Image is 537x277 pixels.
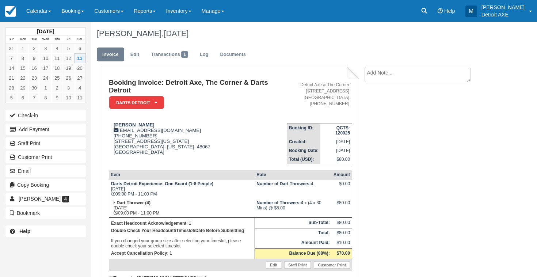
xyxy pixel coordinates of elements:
a: 11 [74,93,85,103]
th: Fri [63,35,74,43]
th: Wed [40,35,51,43]
a: Staff Print [5,137,86,149]
a: 27 [74,73,85,83]
strong: [PERSON_NAME] [114,122,155,128]
p: : 1 [111,220,253,227]
a: Transactions1 [145,48,194,62]
strong: Number of Dart Throwers [256,181,311,186]
a: 28 [6,83,17,93]
th: Thu [52,35,63,43]
a: 7 [28,93,40,103]
a: [PERSON_NAME] 4 [5,193,86,205]
strong: QCTS-120925 [335,125,350,136]
div: $0.00 [334,181,350,192]
a: Log [194,48,214,62]
strong: Dart Thrower (4) [117,200,151,205]
img: checkfront-main-nav-mini-logo.png [5,6,16,17]
a: Darts Detroit [109,96,161,109]
a: 6 [17,93,28,103]
strong: $70.00 [336,251,350,256]
a: Customer Print [5,151,86,163]
td: $10.00 [332,238,352,248]
div: M [465,5,477,17]
span: [DATE] [164,29,188,38]
b: Help [19,228,30,234]
span: 1 [181,51,188,58]
td: [DATE] [320,146,352,155]
a: Customer Print [314,261,350,269]
a: Edit [266,261,281,269]
em: Darts Detroit [109,96,164,109]
a: 9 [52,93,63,103]
td: [DATE] 09:00 PM - 11:00 PM [109,179,255,199]
a: 2 [28,43,40,53]
button: Add Payment [5,124,86,135]
p: : 1 [111,250,253,257]
button: Check-in [5,110,86,121]
a: 15 [17,63,28,73]
a: 25 [52,73,63,83]
address: Detroit Axe & The Corner [STREET_ADDRESS] [GEOGRAPHIC_DATA] [PHONE_NUMBER] [290,82,349,107]
a: 20 [74,63,85,73]
a: 19 [63,63,74,73]
strong: Accept Cancellation Policy [111,251,167,256]
a: 8 [40,93,51,103]
a: 4 [52,43,63,53]
a: 9 [28,53,40,63]
td: [DATE] [320,137,352,146]
p: Detroit AXE [481,11,525,18]
span: Help [444,8,455,14]
i: Help [438,8,443,14]
a: 14 [6,63,17,73]
div: $80.00 [334,200,350,211]
th: Sat [74,35,85,43]
td: 4 [255,179,331,199]
th: Sub-Total: [255,218,331,228]
th: Balance Due (88%): [255,248,331,259]
a: Help [5,225,86,237]
th: Total: [255,228,331,238]
div: [EMAIL_ADDRESS][DOMAIN_NAME] [PHONE_NUMBER] [STREET_ADDRESS][US_STATE] [GEOGRAPHIC_DATA], [US_STA... [109,122,287,164]
a: 3 [63,83,74,93]
a: 1 [40,83,51,93]
a: 31 [6,43,17,53]
a: Staff Print [284,261,311,269]
strong: Exact Headcount Acknowledgement [111,221,186,226]
h1: [PERSON_NAME], [97,29,489,38]
td: $80.00 [320,155,352,164]
a: 29 [17,83,28,93]
th: Total (USD): [287,155,320,164]
span: [PERSON_NAME] [19,196,61,202]
a: 4 [74,83,85,93]
th: Amount Paid: [255,238,331,248]
a: 21 [6,73,17,83]
th: Tue [28,35,40,43]
h1: Booking Invoice: Detroit Axe, The Corner & Darts Detroit [109,79,287,94]
a: 18 [52,63,63,73]
strong: Number of Throwers [256,200,301,205]
span: 4 [62,196,69,202]
b: Double Check Your Headcount/Timeslot/Date Before Submitting [111,228,244,233]
strong: [DATE] [37,29,54,34]
a: 11 [52,53,63,63]
a: 26 [63,73,74,83]
a: Edit [125,48,145,62]
th: Booking Date: [287,146,320,155]
th: Item [109,170,255,179]
a: 12 [63,53,74,63]
th: Booking ID: [287,123,320,137]
a: 24 [40,73,51,83]
a: 6 [74,43,85,53]
button: Email [5,165,86,177]
a: 1 [17,43,28,53]
a: Documents [214,48,251,62]
a: 23 [28,73,40,83]
strong: Darts Detroit Experience: One Board (1-8 People) [111,181,213,186]
a: 22 [17,73,28,83]
a: 10 [63,93,74,103]
a: 7 [6,53,17,63]
a: 16 [28,63,40,73]
th: Mon [17,35,28,43]
td: [DATE] 09:00 PM - 11:00 PM [109,198,255,218]
button: Copy Booking [5,179,86,191]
